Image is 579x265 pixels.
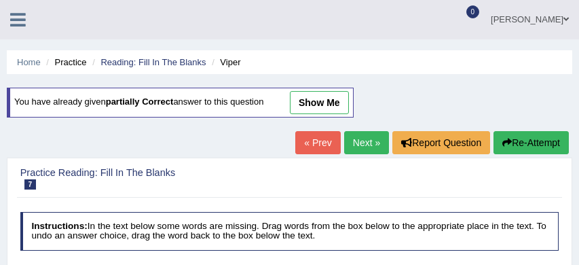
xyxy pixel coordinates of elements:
[290,91,349,114] a: show me
[106,97,174,107] b: partially correct
[344,131,389,154] a: Next »
[466,5,480,18] span: 0
[20,212,559,251] h4: In the text below some words are missing. Drag words from the box below to the appropriate place ...
[20,168,354,190] h2: Practice Reading: Fill In The Blanks
[17,57,41,67] a: Home
[31,221,87,231] b: Instructions:
[100,57,206,67] a: Reading: Fill In The Blanks
[208,56,240,69] li: Viper
[43,56,86,69] li: Practice
[493,131,569,154] button: Re-Attempt
[7,88,354,118] div: You have already given answer to this question
[295,131,340,154] a: « Prev
[392,131,490,154] button: Report Question
[24,179,37,190] span: 7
